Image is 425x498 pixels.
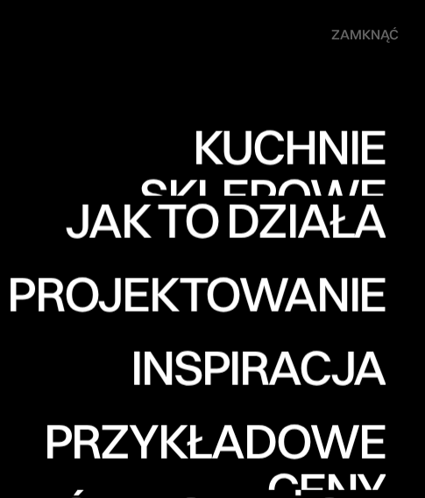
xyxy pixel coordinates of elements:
[7,263,386,324] font: Projektowanie
[65,190,386,250] font: Jak to działa
[131,337,386,397] font: Inspiracja
[65,196,386,270] a: Jak to działa
[139,116,386,226] font: Kuchnie sklepowe
[314,18,399,53] div: menu
[331,25,399,43] font: zamknąć
[7,270,386,343] a: Projektowanie
[131,343,386,417] a: Inspiracja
